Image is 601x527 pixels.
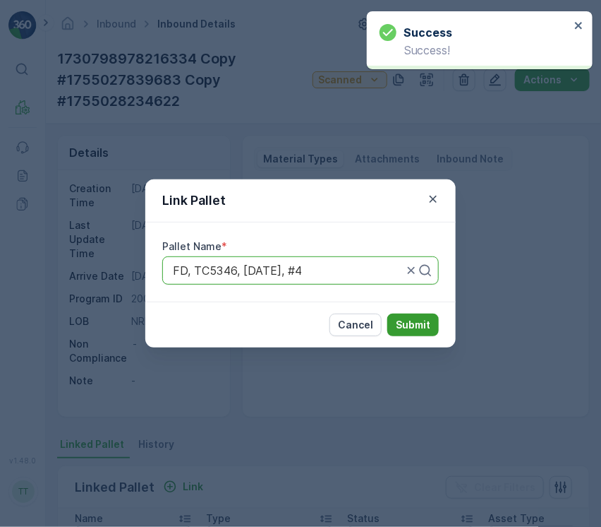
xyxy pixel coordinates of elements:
p: Cancel [338,318,373,332]
p: Submit [396,318,430,332]
button: Cancel [329,314,382,336]
label: Pallet Name [162,240,221,252]
p: Link Pallet [162,191,226,211]
button: close [574,20,584,33]
h3: Success [403,24,452,41]
p: Success! [380,44,570,57]
button: Submit [387,314,439,336]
